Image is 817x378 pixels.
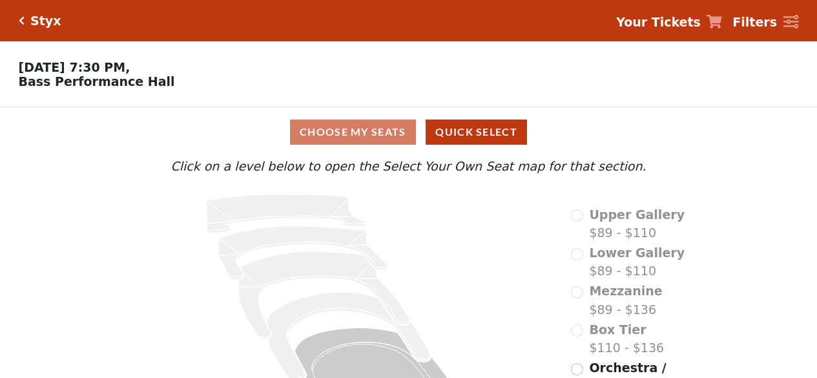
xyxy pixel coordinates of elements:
span: Upper Gallery [589,207,685,222]
button: Quick Select [426,120,527,145]
span: Lower Gallery [589,246,685,260]
label: $89 - $110 [589,244,685,280]
h5: Styx [30,14,61,28]
p: Click on a level below to open the Select Your Own Seat map for that section. [111,157,705,176]
path: Upper Gallery - Seats Available: 0 [207,194,367,233]
strong: Your Tickets [616,15,701,29]
label: $89 - $136 [589,282,662,319]
a: Your Tickets [616,13,722,32]
path: Lower Gallery - Seats Available: 0 [219,226,388,280]
label: $89 - $110 [589,205,685,242]
label: $110 - $136 [589,320,664,357]
a: Click here to go back to filters [19,16,25,25]
strong: Filters [732,15,777,29]
span: Mezzanine [589,284,662,298]
a: Filters [732,13,798,32]
span: Box Tier [589,322,646,337]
